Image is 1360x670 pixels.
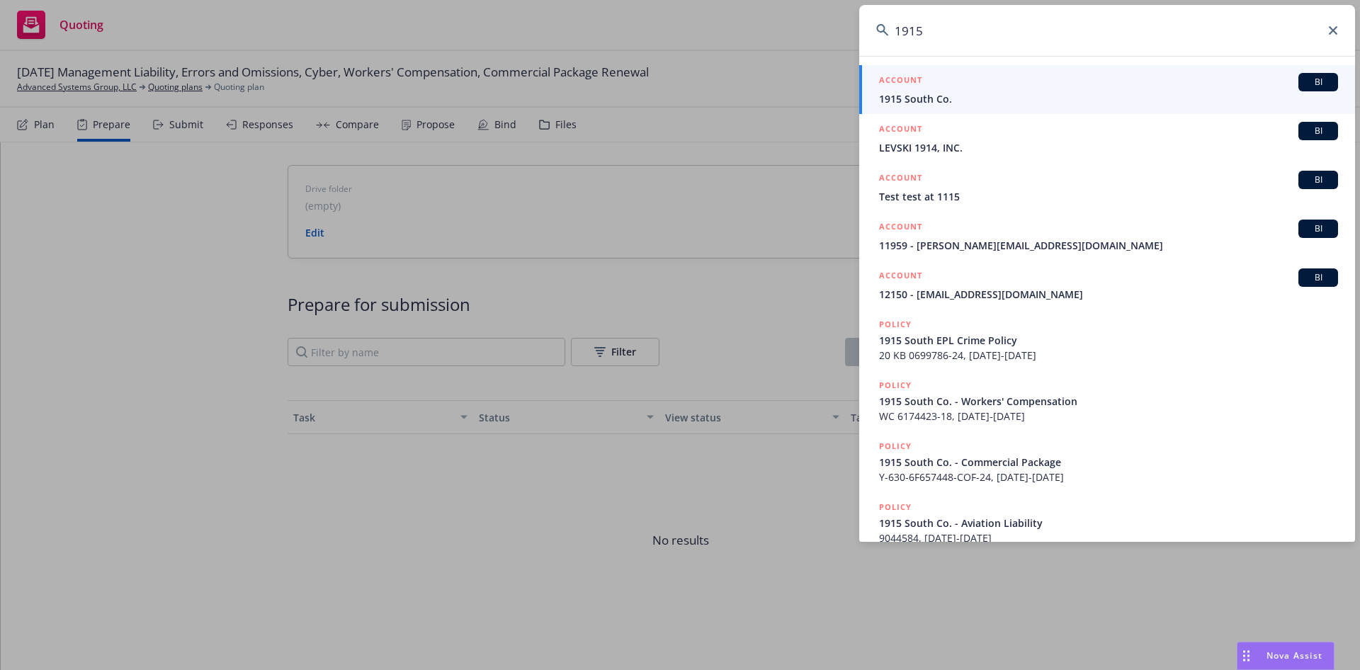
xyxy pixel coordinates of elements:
[1237,642,1255,669] div: Drag to move
[1304,174,1332,186] span: BI
[859,492,1355,553] a: POLICY1915 South Co. - Aviation Liability9044584, [DATE]-[DATE]
[879,530,1338,545] span: 9044584, [DATE]-[DATE]
[879,470,1338,484] span: Y-630-6F657448-COF-24, [DATE]-[DATE]
[879,140,1338,155] span: LEVSKI 1914, INC.
[859,114,1355,163] a: ACCOUNTBILEVSKI 1914, INC.
[879,333,1338,348] span: 1915 South EPL Crime Policy
[879,189,1338,204] span: Test test at 1115
[1304,76,1332,89] span: BI
[1304,271,1332,284] span: BI
[879,268,922,285] h5: ACCOUNT
[859,310,1355,370] a: POLICY1915 South EPL Crime Policy20 KB 0699786-24, [DATE]-[DATE]
[879,171,922,188] h5: ACCOUNT
[879,220,922,237] h5: ACCOUNT
[879,287,1338,302] span: 12150 - [EMAIL_ADDRESS][DOMAIN_NAME]
[1237,642,1334,670] button: Nova Assist
[1266,649,1322,662] span: Nova Assist
[879,516,1338,530] span: 1915 South Co. - Aviation Liability
[879,409,1338,424] span: WC 6174423-18, [DATE]-[DATE]
[879,394,1338,409] span: 1915 South Co. - Workers' Compensation
[879,500,912,514] h5: POLICY
[879,439,912,453] h5: POLICY
[879,122,922,139] h5: ACCOUNT
[859,431,1355,492] a: POLICY1915 South Co. - Commercial PackageY-630-6F657448-COF-24, [DATE]-[DATE]
[1304,222,1332,235] span: BI
[879,378,912,392] h5: POLICY
[859,5,1355,56] input: Search...
[859,370,1355,431] a: POLICY1915 South Co. - Workers' CompensationWC 6174423-18, [DATE]-[DATE]
[859,212,1355,261] a: ACCOUNTBI11959 - [PERSON_NAME][EMAIL_ADDRESS][DOMAIN_NAME]
[879,348,1338,363] span: 20 KB 0699786-24, [DATE]-[DATE]
[879,91,1338,106] span: 1915 South Co.
[879,455,1338,470] span: 1915 South Co. - Commercial Package
[879,238,1338,253] span: 11959 - [PERSON_NAME][EMAIL_ADDRESS][DOMAIN_NAME]
[879,317,912,331] h5: POLICY
[1304,125,1332,137] span: BI
[859,261,1355,310] a: ACCOUNTBI12150 - [EMAIL_ADDRESS][DOMAIN_NAME]
[859,163,1355,212] a: ACCOUNTBITest test at 1115
[859,65,1355,114] a: ACCOUNTBI1915 South Co.
[879,73,922,90] h5: ACCOUNT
